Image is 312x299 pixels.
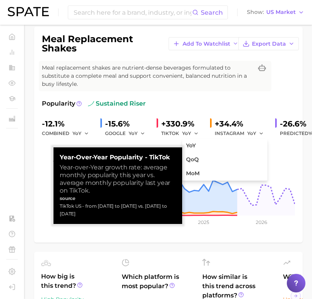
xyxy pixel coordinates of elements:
[42,99,75,108] span: Popularity
[60,202,176,218] div: TikTok US - from [DATE] to [DATE] vs. [DATE] to [DATE]
[8,7,49,16] img: SPATE
[247,10,264,14] span: Show
[247,130,256,137] span: YoY
[129,130,138,137] span: YoY
[256,219,267,225] tspan: 2026
[238,37,299,50] button: Export Data
[42,34,162,53] h1: meal replacement shakes
[182,129,199,138] button: YoY
[215,118,269,130] div: +34.4%
[215,129,269,138] div: INSTAGRAM
[201,9,223,16] span: Search
[186,156,199,163] span: QoQ
[60,195,76,201] strong: source
[247,129,264,138] button: YoY
[183,41,230,47] span: Add to Watchlist
[198,219,209,225] tspan: 2025
[73,6,192,19] input: Search here for a brand, industry, or ingredient
[129,129,145,138] button: YoY
[169,37,243,50] button: Add to Watchlist
[252,41,286,47] span: Export Data
[42,64,253,88] span: Meal replacement shakes are nutrient-dense beverages formulated to substitute a complete meal and...
[88,99,146,108] span: sustained riser
[186,170,200,177] span: MoM
[72,130,81,137] span: YoY
[161,118,204,130] div: +330.9%
[105,129,150,138] div: GOOGLE
[182,130,191,137] span: YoY
[186,142,196,149] span: YoY
[72,129,89,138] button: YoY
[182,139,267,181] ul: YoY
[266,10,296,14] span: US Market
[42,129,94,138] div: combined
[41,272,112,291] span: How big is this trend?
[88,101,94,107] img: sustained riser
[60,154,176,161] strong: Year-over-Year Popularity - TikTok
[161,129,204,138] div: TIKTOK
[60,164,176,195] div: Year-over-Year growth rate: average monthly popularity this year vs. average monthly popularity l...
[6,281,18,293] a: Log out. Currently logged in with e-mail spolansky@diginsights.com.
[105,118,150,130] div: -15.6%
[245,7,306,17] button: ShowUS Market
[42,118,94,130] div: -12.1%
